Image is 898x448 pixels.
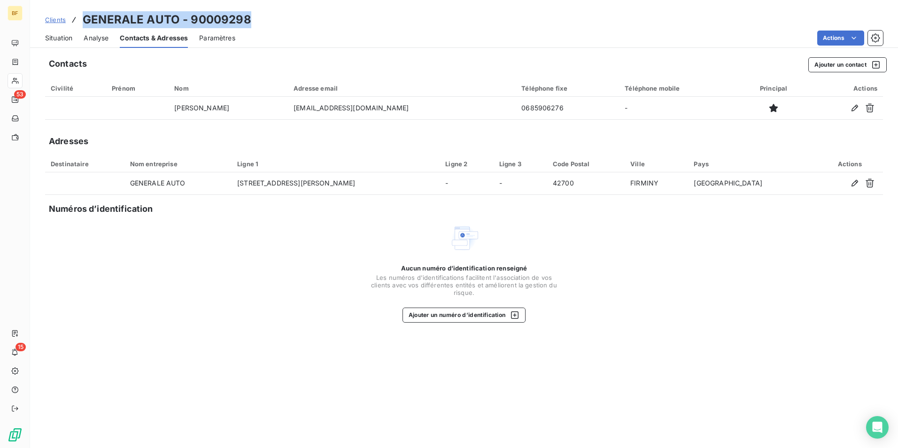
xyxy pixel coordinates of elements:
[49,57,87,70] h5: Contacts
[814,85,877,92] div: Actions
[445,160,488,168] div: Ligne 2
[49,202,153,216] h5: Numéros d’identification
[619,97,739,119] td: -
[440,172,493,195] td: -
[494,172,547,195] td: -
[51,85,101,92] div: Civilité
[822,160,877,168] div: Actions
[547,172,625,195] td: 42700
[51,160,119,168] div: Destinataire
[199,33,235,43] span: Paramètres
[808,57,887,72] button: Ajouter un contact
[124,172,232,195] td: GENERALE AUTO
[625,172,688,195] td: FIRMINY
[499,160,542,168] div: Ligne 3
[45,33,72,43] span: Situation
[866,416,889,439] div: Open Intercom Messenger
[294,85,510,92] div: Adresse email
[14,90,26,99] span: 53
[288,97,516,119] td: [EMAIL_ADDRESS][DOMAIN_NAME]
[516,97,619,119] td: 0685906276
[630,160,682,168] div: Ville
[625,85,733,92] div: Téléphone mobile
[45,15,66,24] a: Clients
[8,92,22,107] a: 53
[694,160,811,168] div: Pays
[8,6,23,21] div: BF
[112,85,163,92] div: Prénom
[449,223,479,253] img: Empty state
[49,135,88,148] h5: Adresses
[744,85,803,92] div: Principal
[169,97,288,119] td: [PERSON_NAME]
[553,160,619,168] div: Code Postal
[403,308,526,323] button: Ajouter un numéro d’identification
[817,31,864,46] button: Actions
[401,264,527,272] span: Aucun numéro d’identification renseigné
[232,172,440,195] td: [STREET_ADDRESS][PERSON_NAME]
[370,274,558,296] span: Les numéros d'identifications facilitent l'association de vos clients avec vos différentes entité...
[84,33,108,43] span: Analyse
[45,16,66,23] span: Clients
[237,160,434,168] div: Ligne 1
[521,85,613,92] div: Téléphone fixe
[130,160,226,168] div: Nom entreprise
[15,343,26,351] span: 15
[120,33,188,43] span: Contacts & Adresses
[688,172,816,195] td: [GEOGRAPHIC_DATA]
[83,11,251,28] h3: GENERALE AUTO - 90009298
[8,427,23,442] img: Logo LeanPay
[174,85,282,92] div: Nom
